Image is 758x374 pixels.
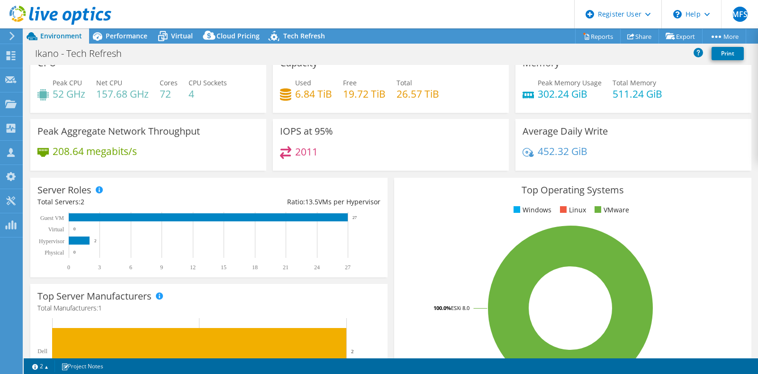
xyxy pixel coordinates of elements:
[592,205,629,215] li: VMware
[48,226,64,233] text: Virtual
[98,303,102,312] span: 1
[283,264,289,271] text: 21
[160,264,163,271] text: 9
[343,78,357,87] span: Free
[280,58,317,68] h3: Capacity
[37,58,56,68] h3: CPU
[538,146,587,156] h4: 452.32 GiB
[433,304,451,311] tspan: 100.0%
[81,197,84,206] span: 2
[160,78,178,87] span: Cores
[98,264,101,271] text: 3
[40,215,64,221] text: Guest VM
[37,291,152,301] h3: Top Server Manufacturers
[39,238,64,245] text: Hypervisor
[252,264,258,271] text: 18
[190,264,196,271] text: 12
[523,126,608,137] h3: Average Daily Write
[511,205,551,215] li: Windows
[314,264,320,271] text: 24
[217,31,260,40] span: Cloud Pricing
[352,215,357,220] text: 27
[53,78,82,87] span: Peak CPU
[171,31,193,40] span: Virtual
[37,303,380,313] h4: Total Manufacturers:
[295,146,318,157] h4: 2011
[295,78,311,87] span: Used
[702,29,746,44] a: More
[37,126,200,137] h3: Peak Aggregate Network Throughput
[209,197,380,207] div: Ratio: VMs per Hypervisor
[620,29,659,44] a: Share
[37,348,47,355] text: Dell
[221,264,226,271] text: 15
[397,78,412,87] span: Total
[96,89,149,99] h4: 157.68 GHz
[45,249,64,256] text: Physical
[401,185,744,195] h3: Top Operating Systems
[73,227,76,231] text: 0
[345,264,351,271] text: 27
[343,89,386,99] h4: 19.72 TiB
[31,48,136,59] h1: Ikano - Tech Refresh
[189,78,227,87] span: CPU Sockets
[37,185,91,195] h3: Server Roles
[37,197,209,207] div: Total Servers:
[558,205,586,215] li: Linux
[280,126,333,137] h3: IOPS at 95%
[659,29,703,44] a: Export
[189,89,227,99] h4: 4
[538,89,602,99] h4: 302.24 GiB
[106,31,147,40] span: Performance
[53,146,137,156] h4: 208.64 megabits/s
[94,238,97,243] text: 2
[575,29,621,44] a: Reports
[67,264,70,271] text: 0
[451,304,469,311] tspan: ESXi 8.0
[129,264,132,271] text: 6
[351,348,354,354] text: 2
[523,58,559,68] h3: Memory
[54,360,110,372] a: Project Notes
[397,89,439,99] h4: 26.57 TiB
[96,78,122,87] span: Net CPU
[732,7,748,22] span: MFS
[26,360,55,372] a: 2
[295,89,332,99] h4: 6.84 TiB
[160,89,178,99] h4: 72
[712,47,744,60] a: Print
[673,10,682,18] svg: \n
[613,89,662,99] h4: 511.24 GiB
[53,89,85,99] h4: 52 GHz
[40,31,82,40] span: Environment
[305,197,318,206] span: 13.5
[538,78,602,87] span: Peak Memory Usage
[73,250,76,255] text: 0
[283,31,325,40] span: Tech Refresh
[613,78,656,87] span: Total Memory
